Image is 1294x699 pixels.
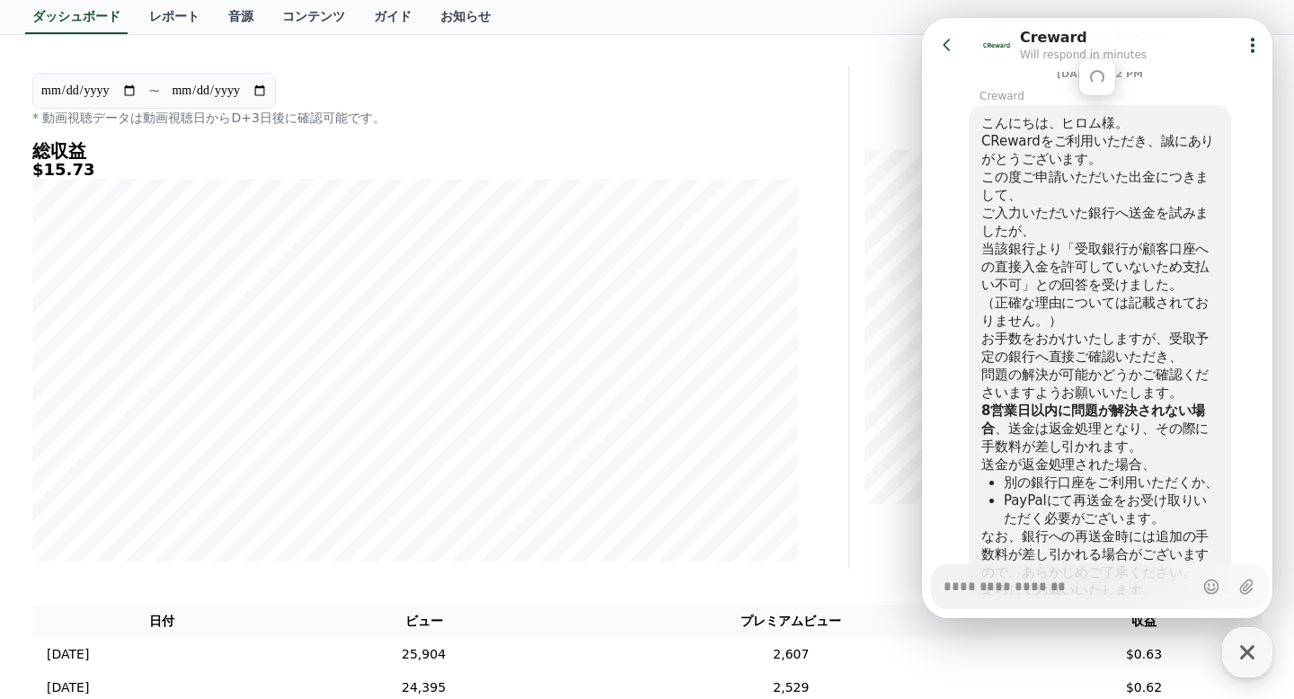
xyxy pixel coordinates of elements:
p: ~ [148,80,160,102]
h5: $15.73 [32,161,798,179]
td: 2,607 [556,638,1026,671]
p: * 動画視聴データは動画視聴日からD+3日後に確認可能です。 [32,109,798,127]
th: プレミアムビュー [556,605,1026,638]
th: ビュー [291,605,555,638]
td: 25,904 [291,638,555,671]
h4: 総収益 [32,141,798,161]
td: $0.63 [1026,638,1262,671]
th: 日付 [32,605,291,638]
th: 収益 [1026,605,1262,638]
iframe: Channel chat [922,18,1272,618]
h4: プレミアムビュー [864,130,1219,150]
p: [DATE] [47,678,89,697]
p: [DATE] [47,645,89,664]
